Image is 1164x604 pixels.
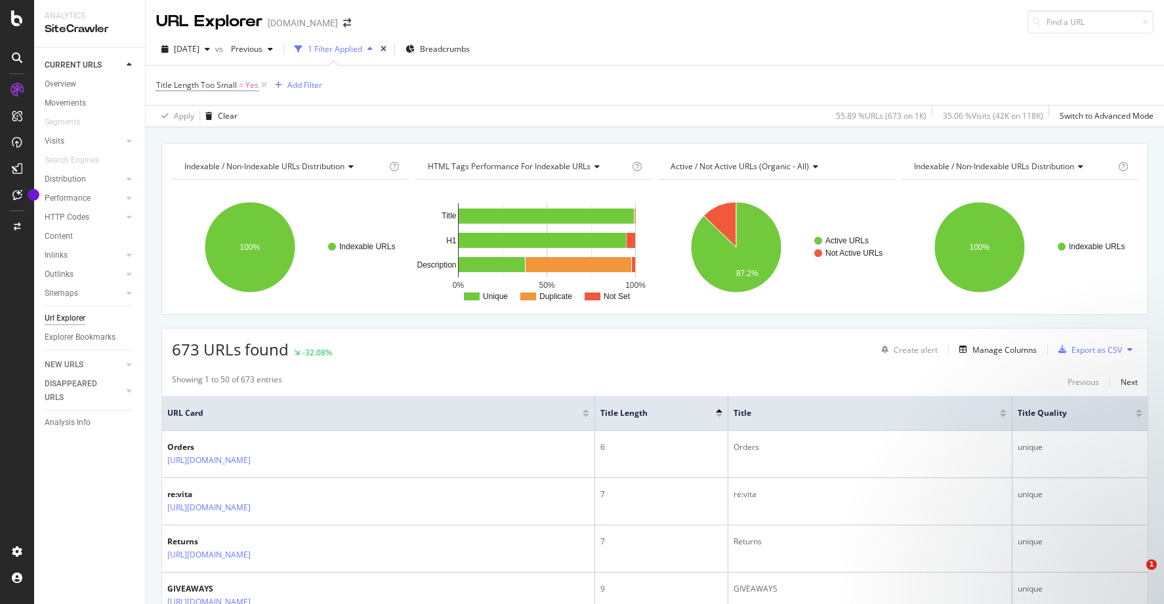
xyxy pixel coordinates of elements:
[226,43,262,54] span: Previous
[902,190,1138,304] svg: A chart.
[343,18,351,28] div: arrow-right-arrow-left
[156,10,262,33] div: URL Explorer
[1054,106,1154,127] button: Switch to Advanced Mode
[167,548,251,561] a: [URL][DOMAIN_NAME]
[452,281,464,290] text: 0%
[1121,376,1138,388] div: Next
[45,134,64,148] div: Visits
[1068,374,1099,390] button: Previous
[1071,344,1122,355] div: Export as CSV
[287,79,322,91] div: Add Filter
[172,338,289,360] span: 673 URLs found
[45,96,136,110] a: Movements
[167,441,308,453] div: Orders
[734,583,1007,595] div: GIVEAWAYS
[184,161,344,172] span: Indexable / Non-Indexable URLs distribution
[302,347,332,358] div: -32.08%
[45,191,91,205] div: Performance
[428,161,591,172] span: HTML Tags Performance for Indexable URLs
[239,79,243,91] span: =
[45,377,111,405] div: DISAPPEARED URLS
[226,39,278,60] button: Previous
[539,292,572,301] text: Duplicate
[339,242,395,251] text: Indexable URLs
[174,110,194,121] div: Apply
[45,287,78,300] div: Sitemaps
[167,583,308,595] div: GIVEAWAYS
[45,268,123,281] a: Outlinks
[1018,407,1116,419] span: Title Quality
[45,312,85,325] div: Url Explorer
[1119,559,1151,591] iframe: Intercom live chat
[734,489,1007,500] div: re:vita
[268,16,338,30] div: [DOMAIN_NAME]
[734,441,1007,453] div: Orders
[600,536,722,548] div: 7
[308,43,362,54] div: 1 Filter Applied
[45,287,123,300] a: Sitemaps
[420,43,470,54] span: Breadcrumbs
[1018,441,1142,453] div: unique
[45,249,123,262] a: Inlinks
[45,377,123,405] a: DISAPPEARED URLS
[45,230,73,243] div: Content
[825,249,883,258] text: Not Active URLs
[45,211,89,224] div: HTTP Codes
[969,243,989,252] text: 100%
[45,172,86,186] div: Distribution
[1028,10,1154,33] input: Find a URL
[45,10,135,22] div: Analytics
[943,110,1043,121] div: 35.06 % Visits ( 42K on 118K )
[45,77,136,91] a: Overview
[425,156,630,177] h4: HTML Tags Performance for Indexable URLs
[734,407,981,419] span: Title
[600,489,722,500] div: 7
[442,211,457,220] text: Title
[600,583,722,595] div: 9
[172,190,409,304] svg: A chart.
[45,58,123,72] a: CURRENT URLS
[483,292,508,301] text: Unique
[45,416,91,430] div: Analysis Info
[911,156,1116,177] h4: Indexable / Non-Indexable URLs Distribution
[200,106,238,127] button: Clear
[600,407,696,419] span: Title Length
[415,190,652,304] svg: A chart.
[45,211,123,224] a: HTTP Codes
[539,281,554,290] text: 50%
[972,344,1037,355] div: Manage Columns
[446,236,457,245] text: H1
[836,110,926,121] div: 55.89 % URLs ( 673 on 1K )
[734,536,1007,548] div: Returns
[45,331,115,344] div: Explorer Bookmarks
[167,536,308,548] div: Returns
[45,230,136,243] a: Content
[245,76,259,94] span: Yes
[167,489,308,500] div: re:vita
[417,260,456,270] text: Description
[45,416,136,430] a: Analysis Info
[45,22,135,37] div: SiteCrawler
[156,79,237,91] span: Title Length Too Small
[1018,583,1142,595] div: unique
[604,292,631,301] text: Not Set
[400,39,475,60] button: Breadcrumbs
[876,339,938,360] button: Create alert
[45,312,136,325] a: Url Explorer
[894,344,938,355] div: Create alert
[658,190,895,304] div: A chart.
[45,115,93,129] a: Segments
[45,96,86,110] div: Movements
[174,43,199,54] span: 2025 Sep. 7th
[45,77,76,91] div: Overview
[167,407,579,419] span: URL Card
[600,441,722,453] div: 6
[172,374,282,390] div: Showing 1 to 50 of 673 entries
[289,39,378,60] button: 1 Filter Applied
[270,77,322,93] button: Add Filter
[45,249,68,262] div: Inlinks
[45,331,136,344] a: Explorer Bookmarks
[45,153,112,167] a: Search Engines
[45,358,123,372] a: NEW URLS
